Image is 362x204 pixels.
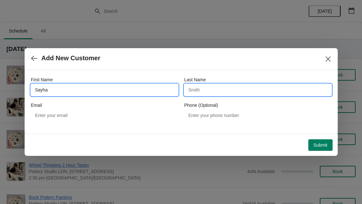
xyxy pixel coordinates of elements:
label: Email [31,102,42,108]
h2: Add New Customer [42,55,100,62]
span: Submit [313,142,327,148]
label: First Name [31,76,53,83]
input: John [31,84,178,96]
input: Smith [184,84,331,96]
input: Enter your email [31,110,178,121]
button: Submit [308,139,333,151]
label: Phone (Optional) [184,102,218,108]
input: Enter your phone number [184,110,331,121]
button: Close [322,53,334,65]
label: Last Name [184,76,206,83]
